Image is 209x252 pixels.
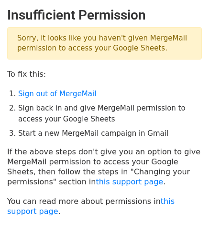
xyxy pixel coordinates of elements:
p: Sorry, it looks like you haven't given MergeMail permission to access your Google Sheets. [7,27,202,60]
a: Sign out of MergeMail [18,90,96,98]
p: You can read more about permissions in . [7,196,202,216]
p: If the above steps don't give you an option to give MergeMail permission to access your Google Sh... [7,147,202,187]
li: Sign back in and give MergeMail permission to access your Google Sheets [18,103,202,124]
a: this support page [96,177,163,186]
h2: Insufficient Permission [7,7,202,23]
a: this support page [7,197,175,216]
p: To fix this: [7,69,202,79]
li: Start a new MergeMail campaign in Gmail [18,128,202,139]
